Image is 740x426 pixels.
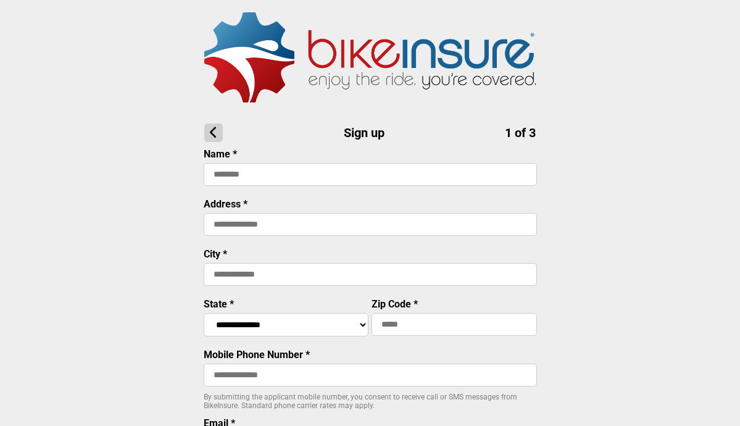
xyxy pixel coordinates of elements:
label: Zip Code * [372,298,418,310]
h1: Sign up [204,123,536,142]
label: State * [204,298,234,310]
label: Name * [204,148,237,160]
p: By submitting the applicant mobile number, you consent to receive call or SMS messages from BikeI... [204,393,537,410]
label: Mobile Phone Number * [204,349,310,361]
span: 1 of 3 [505,125,536,140]
label: City * [204,248,227,260]
label: Address * [204,198,247,210]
